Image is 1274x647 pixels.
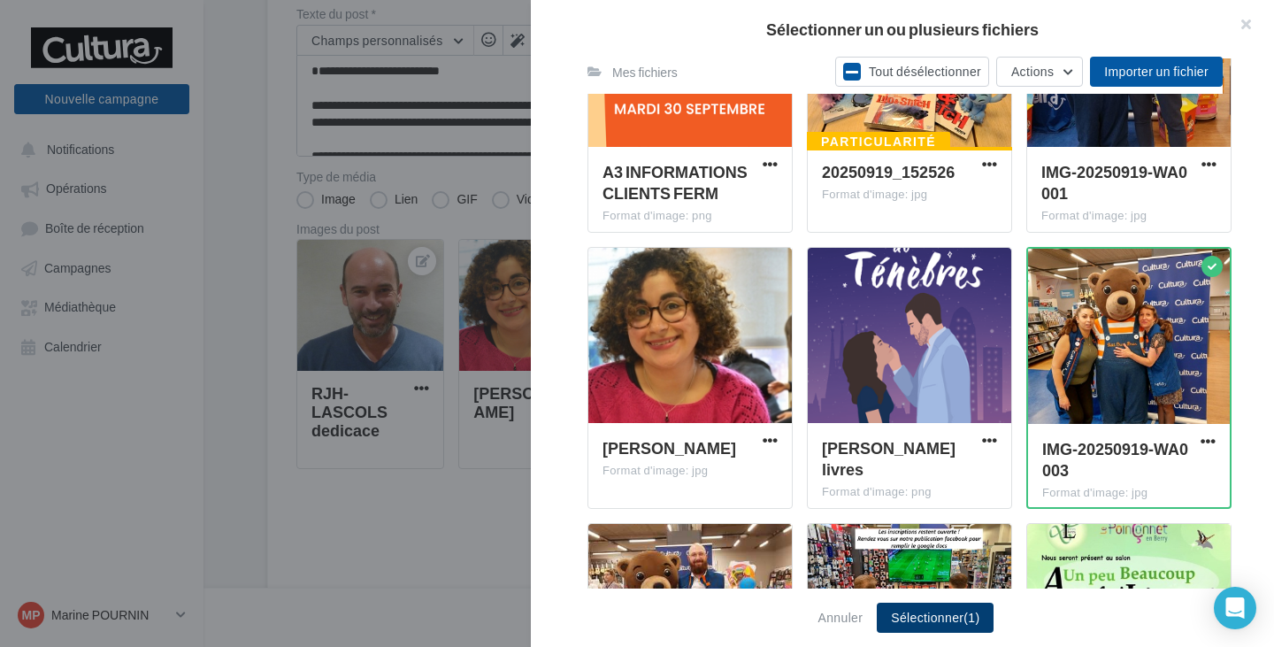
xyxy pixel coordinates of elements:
[811,607,871,628] button: Annuler
[807,132,950,151] div: Particularité
[602,438,736,458] span: olivia gloux
[602,208,778,224] div: Format d'image: png
[822,162,955,181] span: 20250919_152526
[996,57,1083,87] button: Actions
[1090,57,1223,87] button: Importer un fichier
[1214,587,1256,629] div: Open Intercom Messenger
[1042,439,1188,480] span: IMG-20250919-WA0003
[1104,64,1209,79] span: Importer un fichier
[1041,208,1216,224] div: Format d'image: jpg
[822,187,997,203] div: Format d'image: jpg
[612,64,678,81] div: Mes fichiers
[1041,162,1187,203] span: IMG-20250919-WA0001
[602,162,748,203] span: A3 INFORMATIONS CLIENTS FERM
[822,438,955,479] span: olivia gloux livres
[1042,485,1216,501] div: Format d'image: jpg
[877,603,994,633] button: Sélectionner(1)
[822,484,997,500] div: Format d'image: png
[835,57,989,87] button: Tout désélectionner
[602,463,778,479] div: Format d'image: jpg
[963,610,979,625] span: (1)
[1011,64,1054,79] span: Actions
[559,21,1246,37] h2: Sélectionner un ou plusieurs fichiers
